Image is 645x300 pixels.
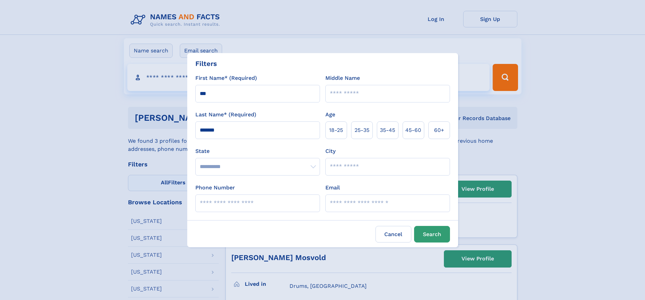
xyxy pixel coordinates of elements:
span: 60+ [434,126,444,134]
span: 35‑45 [380,126,395,134]
label: Cancel [375,226,411,243]
button: Search [414,226,450,243]
label: Email [325,184,340,192]
label: Age [325,111,335,119]
label: State [195,147,320,155]
span: 18‑25 [329,126,343,134]
span: 45‑60 [405,126,421,134]
span: 25‑35 [354,126,369,134]
label: City [325,147,336,155]
label: First Name* (Required) [195,74,257,82]
div: Filters [195,59,217,69]
label: Last Name* (Required) [195,111,256,119]
label: Phone Number [195,184,235,192]
label: Middle Name [325,74,360,82]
